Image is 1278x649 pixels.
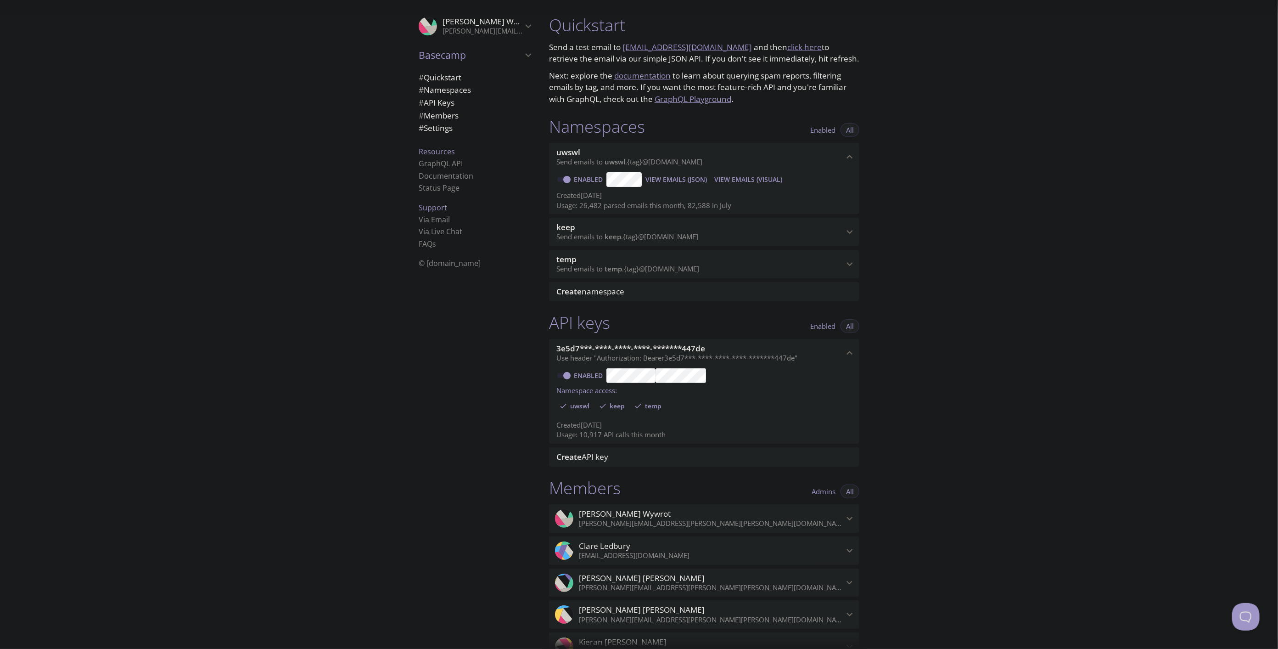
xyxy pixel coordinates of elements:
[549,143,859,171] div: uwswl namespace
[549,536,859,565] div: Clare Ledbury
[419,123,453,133] span: Settings
[605,264,622,273] span: temp
[614,70,671,81] a: documentation
[549,218,859,246] div: keep namespace
[432,239,436,249] span: s
[556,286,624,297] span: namespace
[572,371,606,380] a: Enabled
[642,172,711,187] button: View Emails (JSON)
[419,85,424,95] span: #
[419,226,462,237] a: Via Live Chat
[605,232,621,241] span: keep
[787,42,822,52] a: click here
[411,11,538,41] div: Krzysztof Wywrot
[579,605,705,615] span: [PERSON_NAME] [PERSON_NAME]
[556,430,852,440] p: Usage: 10,917 API calls this month
[549,282,859,301] div: Create namespace
[419,239,436,249] a: FAQ
[549,478,621,498] h1: Members
[549,312,610,333] h1: API keys
[419,147,455,157] span: Resources
[419,183,460,193] a: Status Page
[549,569,859,597] div: Ian Scrivens
[1232,603,1260,631] iframe: Help Scout Beacon - Open
[419,97,424,108] span: #
[549,600,859,629] div: Richard Rodriguez
[556,451,582,462] span: Create
[419,110,459,121] span: Members
[556,201,852,210] p: Usage: 26,482 parsed emails this month, 82,588 in July
[841,485,859,498] button: All
[549,447,859,467] div: Create API Key
[806,485,841,498] button: Admins
[419,110,424,121] span: #
[411,84,538,96] div: Namespaces
[556,222,575,232] span: keep
[841,319,859,333] button: All
[579,541,630,551] span: Clare Ledbury
[411,109,538,122] div: Members
[419,258,481,268] span: © [DOMAIN_NAME]
[443,27,522,36] p: [PERSON_NAME][EMAIL_ADDRESS][PERSON_NAME][PERSON_NAME][DOMAIN_NAME]
[419,214,450,225] a: Via Email
[579,615,844,625] p: [PERSON_NAME][EMAIL_ADDRESS][PERSON_NAME][PERSON_NAME][DOMAIN_NAME]
[443,16,534,27] span: [PERSON_NAME] Wywrot
[556,147,580,158] span: uwswl
[557,399,595,413] div: uwswl
[556,191,852,200] p: Created [DATE]
[556,383,617,396] label: Namespace access:
[556,286,582,297] span: Create
[556,157,702,166] span: Send emails to . {tag} @[DOMAIN_NAME]
[565,402,595,410] span: uwswl
[805,319,841,333] button: Enabled
[556,232,698,241] span: Send emails to . {tag} @[DOMAIN_NAME]
[579,573,705,583] span: [PERSON_NAME] [PERSON_NAME]
[579,551,844,560] p: [EMAIL_ADDRESS][DOMAIN_NAME]
[805,123,841,137] button: Enabled
[579,519,844,528] p: [PERSON_NAME][EMAIL_ADDRESS][PERSON_NAME][PERSON_NAME][DOMAIN_NAME]
[556,254,577,265] span: temp
[714,174,782,185] span: View Emails (Visual)
[556,451,608,462] span: API key
[549,504,859,533] div: Krzysztof Wywrot
[645,174,707,185] span: View Emails (JSON)
[419,72,424,83] span: #
[556,420,852,430] p: Created [DATE]
[841,123,859,137] button: All
[597,399,630,413] div: keep
[419,171,473,181] a: Documentation
[549,250,859,278] div: temp namespace
[411,71,538,84] div: Quickstart
[419,72,461,83] span: Quickstart
[632,399,667,413] div: temp
[411,43,538,67] div: Basecamp
[604,402,630,410] span: keep
[572,175,606,184] a: Enabled
[711,172,786,187] button: View Emails (Visual)
[579,583,844,593] p: [PERSON_NAME][EMAIL_ADDRESS][PERSON_NAME][PERSON_NAME][DOMAIN_NAME]
[549,15,859,35] h1: Quickstart
[411,122,538,135] div: Team Settings
[579,509,671,519] span: [PERSON_NAME] Wywrot
[549,116,645,137] h1: Namespaces
[419,97,454,108] span: API Keys
[419,49,522,62] span: Basecamp
[549,70,859,105] p: Next: explore the to learn about querying spam reports, filtering emails by tag, and more. If you...
[419,85,471,95] span: Namespaces
[655,94,731,104] a: GraphQL Playground
[419,158,463,169] a: GraphQL API
[549,41,859,65] p: Send a test email to and then to retrieve the email via our simple JSON API. If you don't see it ...
[411,96,538,109] div: API Keys
[622,42,752,52] a: [EMAIL_ADDRESS][DOMAIN_NAME]
[419,203,447,213] span: Support
[639,402,667,410] span: temp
